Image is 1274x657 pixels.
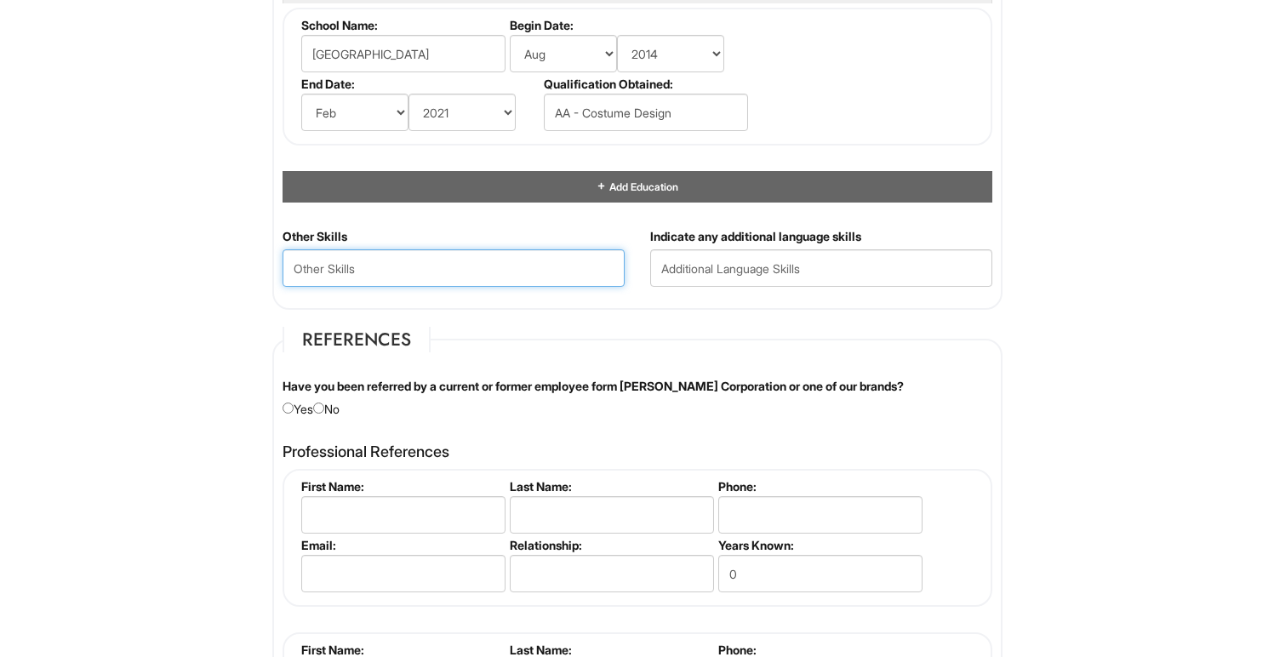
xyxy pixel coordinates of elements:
input: Other Skills [283,249,625,287]
h4: Professional References [283,443,992,460]
label: Have you been referred by a current or former employee form [PERSON_NAME] Corporation or one of o... [283,378,904,395]
label: Last Name: [510,479,711,494]
span: Add Education [607,180,677,193]
label: Phone: [718,479,920,494]
label: Indicate any additional language skills [650,228,861,245]
legend: References [283,327,431,352]
label: Relationship: [510,538,711,552]
label: School Name: [301,18,503,32]
label: First Name: [301,479,503,494]
label: Years Known: [718,538,920,552]
input: Additional Language Skills [650,249,992,287]
label: Last Name: [510,643,711,657]
label: Other Skills [283,228,347,245]
label: Qualification Obtained: [544,77,746,91]
label: End Date: [301,77,537,91]
label: First Name: [301,643,503,657]
a: Add Education [596,180,677,193]
label: Phone: [718,643,920,657]
div: Yes No [270,378,1005,418]
label: Email: [301,538,503,552]
label: Begin Date: [510,18,746,32]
